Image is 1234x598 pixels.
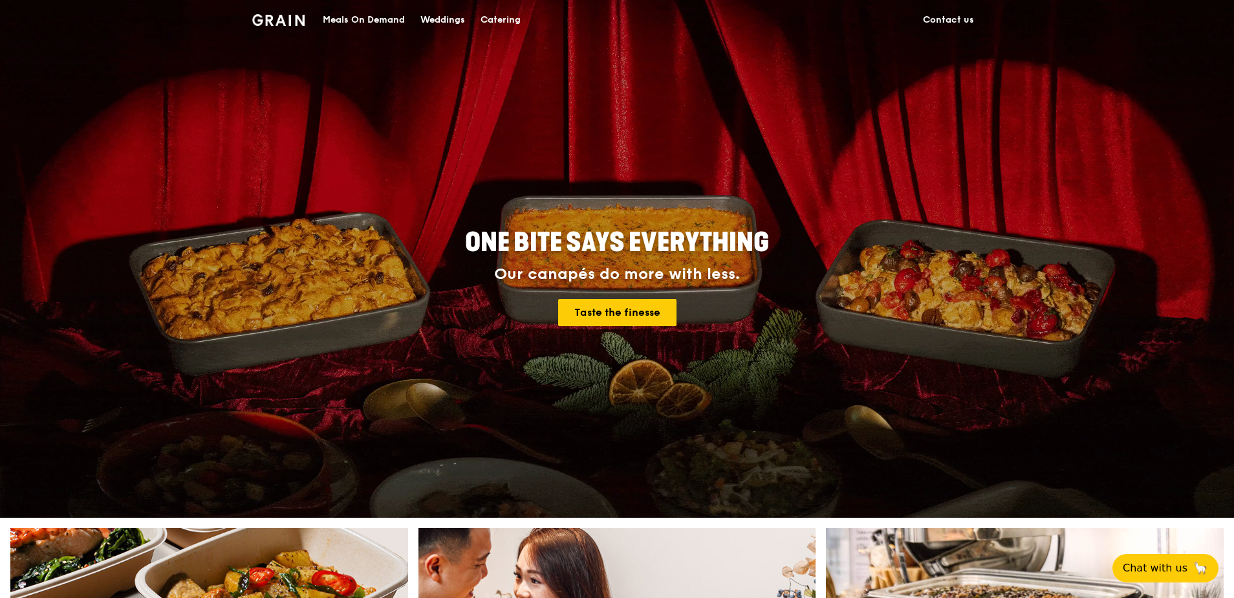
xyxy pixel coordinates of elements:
[473,1,528,39] a: Catering
[558,299,677,326] a: Taste the finesse
[384,265,850,283] div: Our canapés do more with less.
[1193,560,1208,576] span: 🦙
[481,1,521,39] div: Catering
[465,227,769,258] span: ONE BITE SAYS EVERYTHING
[1123,560,1187,576] span: Chat with us
[252,14,305,26] img: Grain
[1112,554,1218,582] button: Chat with us🦙
[413,1,473,39] a: Weddings
[420,1,465,39] div: Weddings
[323,1,405,39] div: Meals On Demand
[915,1,982,39] a: Contact us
